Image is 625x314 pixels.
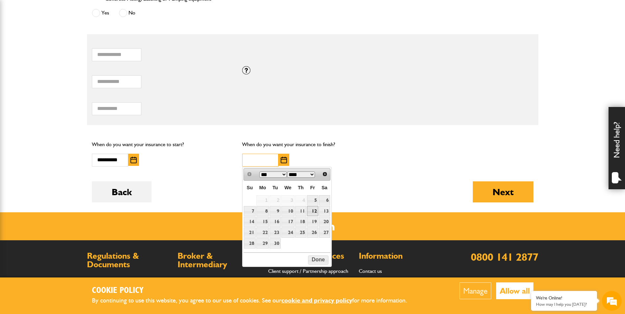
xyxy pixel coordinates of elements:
span: Next [322,171,327,177]
a: 11 [295,206,306,216]
a: 9 [270,206,281,216]
div: Minimize live chat window [108,3,124,19]
a: FCA authorisation [87,276,126,282]
a: 0800 141 2877 [471,250,538,263]
a: 6 [319,195,330,205]
a: 7 [244,206,255,216]
a: 14 [244,217,255,227]
button: Back [92,181,152,202]
a: 5 [307,195,318,205]
a: 15 [256,217,269,227]
span: Friday [310,185,315,190]
a: 29 [256,238,269,249]
h2: Cookie Policy [92,286,418,296]
span: Monday [259,185,266,190]
div: Chat with us now [34,37,111,45]
a: 20 [319,217,330,227]
a: 17 [281,217,294,227]
img: d_20077148190_company_1631870298795_20077148190 [11,37,28,46]
a: Next [320,169,329,179]
em: Start Chat [90,203,120,212]
a: 23 [270,227,281,238]
button: Done [308,255,328,265]
a: 13 [319,206,330,216]
a: 24 [281,227,294,238]
input: Enter your phone number [9,100,120,114]
a: 26 [307,227,318,238]
p: When do you want your insurance to finish? [242,140,383,149]
a: 21 [244,227,255,238]
p: By continuing to use this website, you agree to our use of cookies. See our for more information. [92,296,418,306]
span: Thursday [298,185,304,190]
a: 10 [281,206,294,216]
label: No [119,9,135,17]
input: Enter your email address [9,80,120,95]
a: 18 [295,217,306,227]
a: 16 [270,217,281,227]
button: Allow all [496,282,533,299]
a: JCB Wholesale Division [178,276,228,282]
h2: Broker & Intermediary [178,252,262,269]
img: Choose date [281,157,287,163]
a: 22 [256,227,269,238]
button: Next [473,181,533,202]
a: 8 [256,206,269,216]
a: Careers [359,276,376,282]
span: Tuesday [272,185,278,190]
textarea: Type your message and hit 'Enter' [9,119,120,197]
a: 12 [307,206,318,216]
img: Choose date [130,157,137,163]
label: Yes [92,9,109,17]
h2: Regulations & Documents [87,252,171,269]
button: Manage [460,282,491,299]
a: cookie and privacy policy [281,297,352,304]
h2: Information [359,252,443,260]
p: When do you want your insurance to start? [92,140,233,149]
a: Client support / Partnership approach [268,268,348,274]
input: Enter your last name [9,61,120,75]
a: 30 [270,238,281,249]
div: Need help? [609,107,625,189]
span: Wednesday [284,185,291,190]
a: 27 [319,227,330,238]
a: 25 [295,227,306,238]
div: We're Online! [536,295,592,301]
span: Saturday [322,185,327,190]
a: 19 [307,217,318,227]
p: How may I help you today? [536,302,592,307]
span: Sunday [247,185,253,190]
a: 28 [244,238,255,249]
a: Contact us [359,268,382,274]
